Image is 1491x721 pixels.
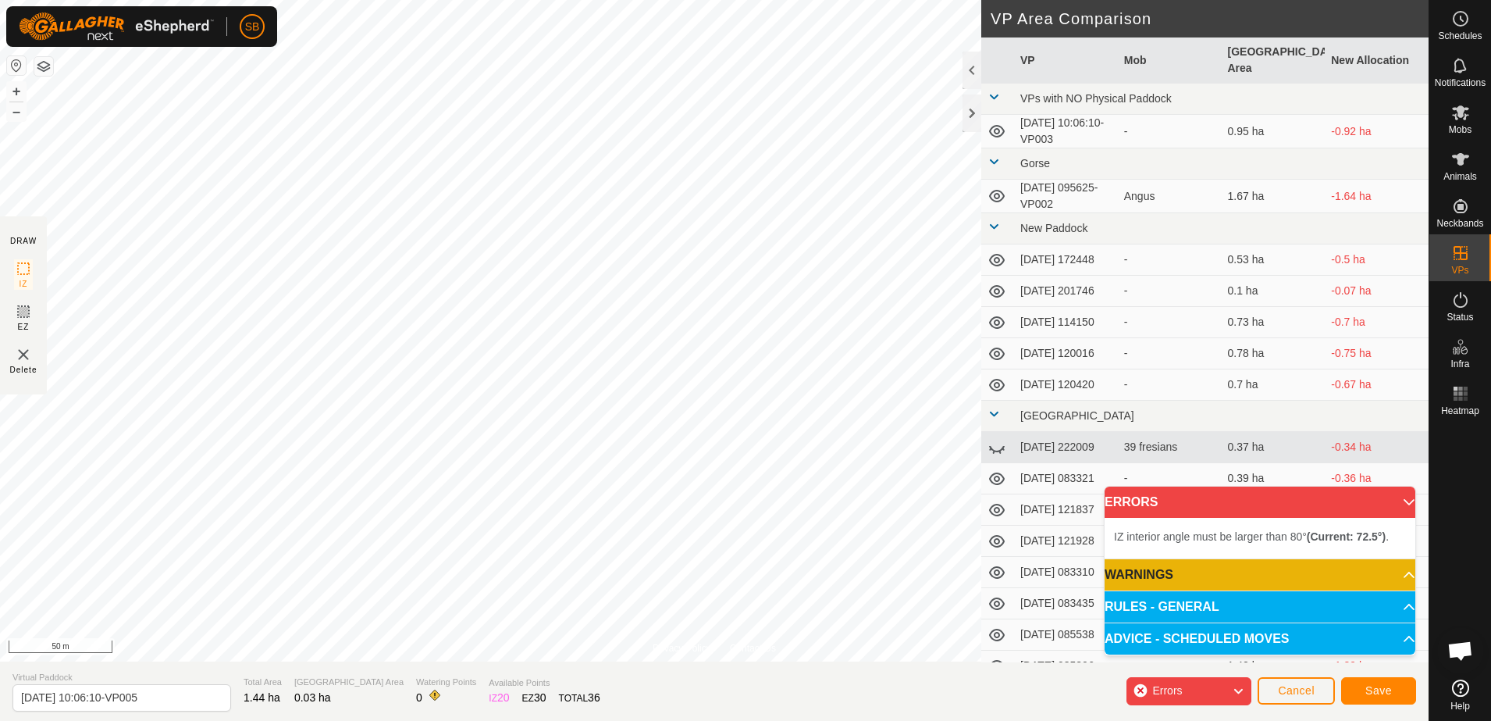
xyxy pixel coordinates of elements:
[1222,180,1326,213] td: 1.67 ha
[1222,338,1326,369] td: 0.78 ha
[14,345,33,364] img: VP
[1325,369,1429,401] td: -0.67 ha
[1124,283,1215,299] div: -
[1114,530,1389,543] span: IZ interior angle must be larger than 80° .
[1014,276,1118,307] td: [DATE] 201746
[19,12,214,41] img: Gallagher Logo
[1124,439,1215,455] div: 39 fresians
[1020,92,1172,105] span: VPs with NO Physical Paddock
[653,641,711,655] a: Privacy Policy
[489,690,509,706] div: IZ
[1014,338,1118,369] td: [DATE] 120016
[1450,359,1469,369] span: Infra
[1124,377,1215,393] div: -
[1014,463,1118,494] td: [DATE] 083321
[1105,633,1289,645] span: ADVICE - SCHEDULED MOVES
[1014,494,1118,526] td: [DATE] 121837
[1014,180,1118,213] td: [DATE] 095625-VP002
[1450,701,1470,711] span: Help
[1325,463,1429,494] td: -0.36 ha
[1124,345,1215,362] div: -
[497,691,510,704] span: 20
[1451,266,1468,275] span: VPs
[534,691,546,704] span: 30
[991,9,1429,28] h2: VP Area Comparison
[1014,619,1118,651] td: [DATE] 085538
[1014,244,1118,276] td: [DATE] 172448
[1105,591,1415,623] p-accordion-header: RULES - GENERAL
[1325,115,1429,148] td: -0.92 ha
[1436,219,1483,228] span: Neckbands
[18,321,30,333] span: EZ
[1278,684,1315,697] span: Cancel
[1105,569,1173,581] span: WARNINGS
[1152,684,1182,697] span: Errors
[1222,276,1326,307] td: 0.1 ha
[1124,252,1215,268] div: -
[416,676,476,689] span: Watering Points
[7,82,26,101] button: +
[1020,157,1050,170] span: Gorse
[522,690,546,706] div: EZ
[416,691,422,704] span: 0
[1258,677,1335,705] button: Cancel
[1105,559,1415,591] p-accordion-header: WARNINGS
[7,102,26,121] button: –
[1118,37,1222,84] th: Mob
[1014,557,1118,588] td: [DATE] 083310
[1429,673,1491,717] a: Help
[1014,115,1118,148] td: [DATE] 10:06:10-VP003
[1014,307,1118,338] td: [DATE] 114150
[294,676,404,689] span: [GEOGRAPHIC_DATA] Area
[1325,276,1429,307] td: -0.07 ha
[10,364,37,376] span: Delete
[1105,601,1219,613] span: RULES - GENERAL
[1222,307,1326,338] td: 0.73 ha
[34,57,53,76] button: Map Layers
[244,691,280,704] span: 1.44 ha
[245,19,260,35] span: SB
[1124,314,1215,330] div: -
[1325,338,1429,369] td: -0.75 ha
[1438,31,1482,41] span: Schedules
[1222,463,1326,494] td: 0.39 ha
[1222,244,1326,276] td: 0.53 ha
[1020,409,1134,422] span: [GEOGRAPHIC_DATA]
[12,671,231,684] span: Virtual Paddock
[1341,677,1416,705] button: Save
[1325,37,1429,84] th: New Allocation
[588,691,600,704] span: 36
[1105,496,1158,509] span: ERRORS
[1325,307,1429,338] td: -0.7 ha
[1447,312,1473,322] span: Status
[1020,222,1087,234] span: New Paddock
[1014,651,1118,682] td: [DATE] 085806
[1325,180,1429,213] td: -1.64 ha
[1124,188,1215,205] div: Angus
[1222,115,1326,148] td: 0.95 ha
[1449,125,1471,134] span: Mobs
[1325,244,1429,276] td: -0.5 ha
[1365,684,1392,697] span: Save
[1014,588,1118,619] td: [DATE] 083435
[559,690,600,706] div: TOTAL
[730,641,776,655] a: Contact Us
[1222,369,1326,401] td: 0.7 ha
[1307,530,1386,543] b: (Current: 72.5°)
[489,676,600,690] span: Available Points
[1014,432,1118,463] td: [DATE] 222009
[1124,658,1215,674] div: -
[1222,37,1326,84] th: [GEOGRAPHIC_DATA] Area
[1443,172,1477,181] span: Animals
[7,56,26,75] button: Reset Map
[1325,432,1429,463] td: -0.34 ha
[1222,432,1326,463] td: 0.37 ha
[1435,78,1486,87] span: Notifications
[244,676,282,689] span: Total Area
[1014,37,1118,84] th: VP
[1105,518,1415,559] p-accordion-content: ERRORS
[1105,487,1415,518] p-accordion-header: ERRORS
[1105,623,1415,655] p-accordion-header: ADVICE - SCHEDULED MOVES
[1014,369,1118,401] td: [DATE] 120420
[1014,526,1118,557] td: [DATE] 121928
